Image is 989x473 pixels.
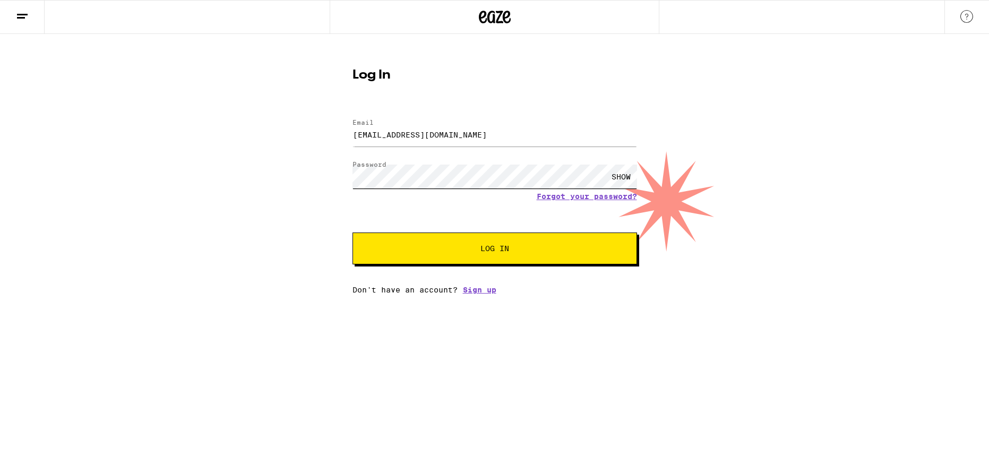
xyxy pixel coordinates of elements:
[352,119,374,126] label: Email
[537,192,637,201] a: Forgot your password?
[352,286,637,294] div: Don't have an account?
[352,161,386,168] label: Password
[463,286,496,294] a: Sign up
[605,165,637,188] div: SHOW
[352,123,637,147] input: Email
[352,69,637,82] h1: Log In
[480,245,509,252] span: Log In
[6,7,76,16] span: Hi. Need any help?
[352,233,637,264] button: Log In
